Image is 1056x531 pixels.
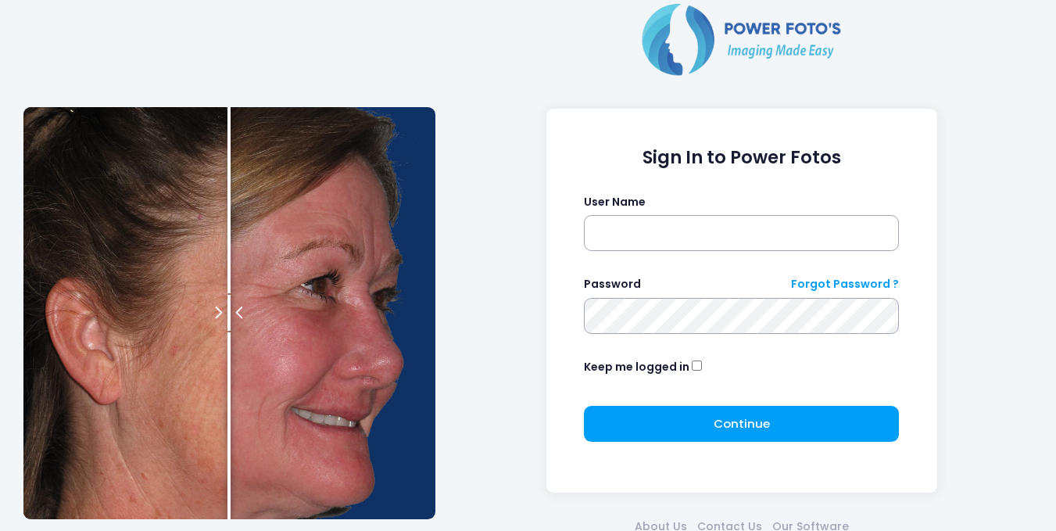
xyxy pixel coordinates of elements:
[584,147,899,168] h1: Sign In to Power Fotos
[584,276,641,292] label: Password
[584,194,646,210] label: User Name
[791,276,899,292] a: Forgot Password ?
[584,406,899,442] button: Continue
[714,415,770,432] span: Continue
[584,359,689,375] label: Keep me logged in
